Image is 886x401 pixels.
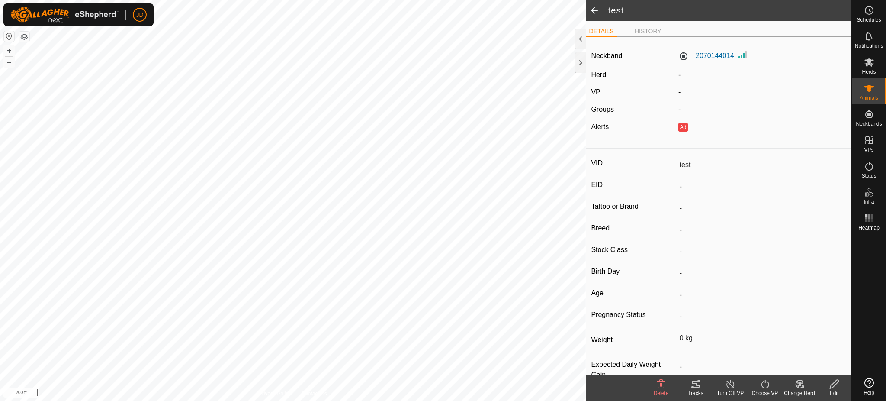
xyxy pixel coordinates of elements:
span: Neckbands [856,121,882,126]
div: Change Herd [782,389,817,397]
label: Birth Day [591,266,676,277]
label: Tattoo or Brand [591,201,676,212]
span: JD [136,10,143,19]
span: Status [861,173,876,178]
button: + [4,45,14,56]
label: Stock Class [591,244,676,255]
a: Contact Us [301,390,327,398]
span: Notifications [855,43,883,49]
h2: test [608,5,851,16]
span: Heatmap [858,225,880,230]
li: DETAILS [586,27,617,37]
div: Edit [817,389,851,397]
span: Herds [862,69,876,74]
span: Infra [864,199,874,204]
label: VID [591,158,676,169]
li: HISTORY [631,27,665,36]
label: Age [591,288,676,299]
button: Reset Map [4,31,14,42]
span: Help [864,390,874,395]
label: Weight [591,331,676,349]
span: Animals [860,95,878,100]
img: Signal strength [738,49,748,60]
label: Groups [591,106,613,113]
div: Tracks [678,389,713,397]
span: Schedules [857,17,881,23]
label: VP [591,88,600,96]
span: VPs [864,147,873,152]
span: Delete [654,390,669,396]
span: - [678,71,681,78]
div: Choose VP [748,389,782,397]
div: Turn Off VP [713,389,748,397]
img: Gallagher Logo [10,7,119,23]
label: Breed [591,223,676,234]
label: Alerts [591,123,609,130]
label: EID [591,179,676,191]
label: 2070144014 [678,51,734,61]
a: Privacy Policy [259,390,291,398]
button: – [4,57,14,67]
label: Pregnancy Status [591,309,676,320]
app-display-virtual-paddock-transition: - [678,88,681,96]
a: Help [852,375,886,399]
button: Map Layers [19,32,29,42]
label: Expected Daily Weight Gain [591,359,676,380]
button: Ad [678,123,688,132]
div: - [675,104,849,115]
label: Neckband [591,51,622,61]
label: Herd [591,71,606,78]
